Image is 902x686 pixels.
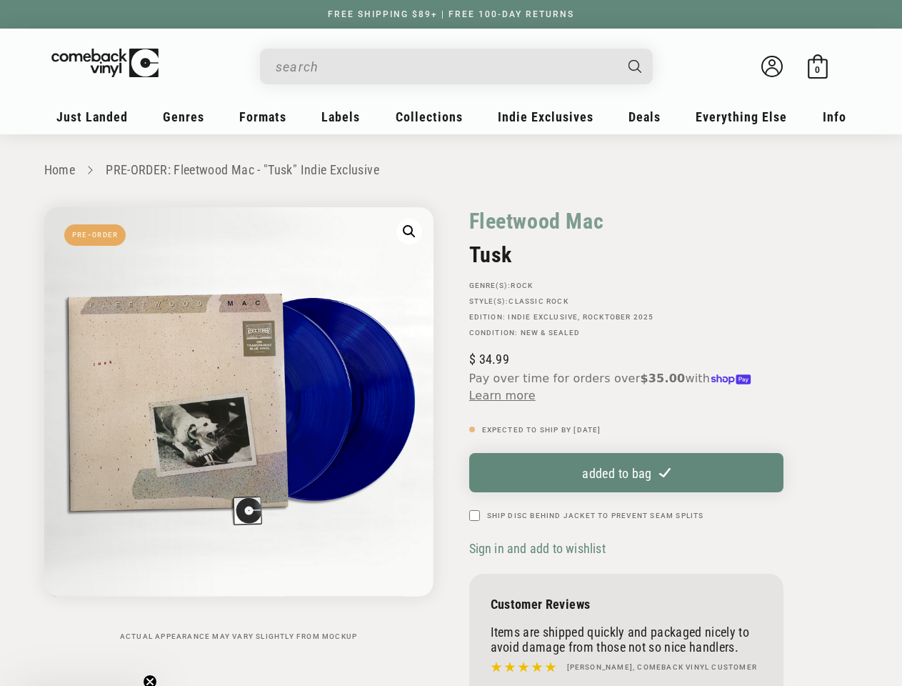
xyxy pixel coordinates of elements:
p: GENRE(S): [469,282,783,290]
media-gallery: Gallery Viewer [44,207,434,641]
p: Customer Reviews [491,597,762,612]
a: Rock [511,282,533,289]
div: GET FREE SHIPPINGClose teaser [14,650,146,686]
p: Items are shipped quickly and packaged nicely to avoid damage from those not so nice handlers. [491,625,762,655]
span: Formats [239,109,286,124]
span: Info [823,109,846,124]
p: Edition: , Rocktober 2025 [469,313,783,322]
div: Search [260,49,653,84]
img: star5.svg [491,658,556,677]
span: Collections [396,109,463,124]
button: Search [616,49,654,84]
span: $ [469,352,476,367]
span: Everything Else [696,109,787,124]
nav: breadcrumbs [44,160,858,181]
h2: Tusk [469,242,783,267]
span: Genres [163,109,204,124]
span: Just Landed [56,109,128,124]
button: Sign in and add to wishlist [469,540,610,557]
a: Indie Exclusive [508,313,578,321]
a: Fleetwood Mac [469,207,604,235]
a: Home [44,162,75,177]
span: Expected To Ship By [DATE] [482,426,601,434]
span: Labels [321,109,360,124]
input: When autocomplete results are available use up and down arrows to review and enter to select [276,52,614,81]
span: Sign in and add to wishlist [469,541,606,556]
span: Indie Exclusives [498,109,593,124]
span: Pre-Order [64,224,126,246]
a: PRE-ORDER: Fleetwood Mac - "Tusk" Indie Exclusive [106,162,379,177]
span: 0 [815,64,820,75]
p: Condition: New & Sealed [469,329,783,337]
span: Deals [628,109,661,124]
button: pre-order now Added to bag [469,453,783,492]
a: Classic Rock [508,297,568,305]
span: 34.99 [469,352,509,367]
h4: [PERSON_NAME], Comeback Vinyl customer [567,662,758,673]
span: Added to bag [581,465,653,480]
p: Actual appearance may vary slightly from mockup [44,632,434,641]
p: STYLE(S): [469,297,783,306]
span: pre-order now [578,465,650,480]
a: FREE SHIPPING $89+ | FREE 100-DAY RETURNS [314,9,588,19]
label: Ship Disc Behind Jacket To Prevent Seam Splits [487,510,704,521]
